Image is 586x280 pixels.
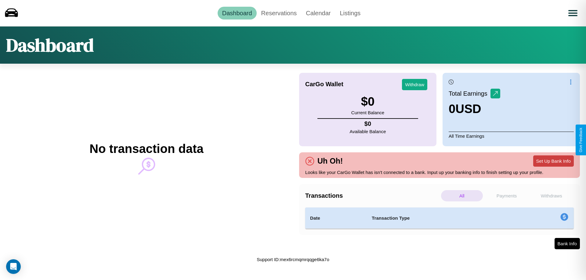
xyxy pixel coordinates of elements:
[372,214,510,222] h4: Transaction Type
[449,88,490,99] p: Total Earnings
[6,33,94,58] h1: Dashboard
[351,95,384,108] h3: $ 0
[449,132,574,140] p: All Time Earnings
[301,7,335,19] a: Calendar
[449,102,500,116] h3: 0 USD
[305,207,574,229] table: simple table
[310,214,362,222] h4: Date
[350,120,386,127] h4: $ 0
[257,255,329,264] p: Support ID: mex6rcmqmrqqge6ka7o
[351,108,384,117] p: Current Balance
[350,127,386,136] p: Available Balance
[6,259,21,274] div: Open Intercom Messenger
[314,157,346,165] h4: Uh Oh!
[533,155,574,167] button: Set Up Bank Info
[579,128,583,152] div: Give Feedback
[218,7,257,19] a: Dashboard
[335,7,365,19] a: Listings
[530,190,572,201] p: Withdraws
[555,238,580,249] button: Bank Info
[89,142,203,156] h2: No transaction data
[305,168,574,176] p: Looks like your CarGo Wallet has isn't connected to a bank. Input up your banking info to finish ...
[257,7,302,19] a: Reservations
[305,81,343,88] h4: CarGo Wallet
[305,192,440,199] h4: Transactions
[402,79,427,90] button: Withdraw
[564,5,581,22] button: Open menu
[486,190,528,201] p: Payments
[441,190,483,201] p: All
